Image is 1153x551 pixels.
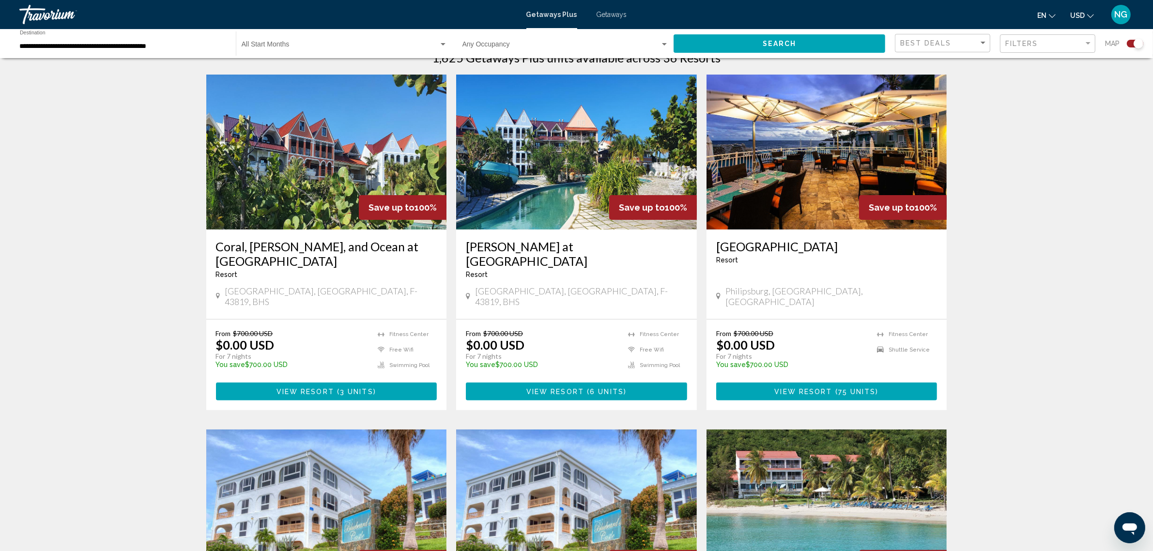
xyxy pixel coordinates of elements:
button: View Resort(3 units) [216,383,437,400]
a: [PERSON_NAME] at [GEOGRAPHIC_DATA] [466,239,687,268]
span: Fitness Center [640,331,679,337]
span: Save up to [369,202,415,213]
img: ii_oys10.jpg [707,75,947,230]
span: Map [1105,37,1120,50]
span: ( ) [584,388,627,396]
span: From [216,329,231,337]
span: Best Deals [900,39,951,47]
span: View Resort [526,388,584,396]
span: NG [1115,10,1128,19]
span: [GEOGRAPHIC_DATA], [GEOGRAPHIC_DATA], F-43819, BHS [225,286,437,307]
a: Coral, [PERSON_NAME], and Ocean at [GEOGRAPHIC_DATA] [216,239,437,268]
div: 100% [359,195,446,220]
p: $0.00 USD [716,337,775,352]
span: Fitness Center [889,331,928,337]
div: 100% [859,195,947,220]
span: Swimming Pool [389,362,430,368]
button: User Menu [1108,4,1134,25]
span: Resort [466,271,488,278]
button: Change currency [1070,8,1094,22]
span: $700.00 USD [483,329,523,337]
span: Free Wifi [389,347,414,353]
span: You save [716,361,746,368]
span: Resort [716,256,738,264]
span: ( ) [334,388,376,396]
span: From [466,329,481,337]
span: USD [1070,12,1085,19]
span: $700.00 USD [734,329,773,337]
span: Resort [216,271,238,278]
span: Free Wifi [640,347,664,353]
span: ( ) [832,388,879,396]
span: Philipsburg, [GEOGRAPHIC_DATA], [GEOGRAPHIC_DATA] [725,286,937,307]
span: en [1037,12,1046,19]
span: Swimming Pool [640,362,680,368]
p: $0.00 USD [466,337,524,352]
span: You save [466,361,495,368]
p: For 7 nights [216,352,369,361]
p: For 7 nights [716,352,868,361]
span: From [716,329,731,337]
button: Filter [1000,34,1095,54]
a: [GEOGRAPHIC_DATA] [716,239,938,254]
img: ii_mtf1.jpg [456,75,697,230]
p: $0.00 USD [216,337,275,352]
span: You save [216,361,246,368]
button: View Resort(6 units) [466,383,687,400]
span: [GEOGRAPHIC_DATA], [GEOGRAPHIC_DATA], F-43819, BHS [475,286,687,307]
div: 100% [609,195,697,220]
span: 6 units [590,388,624,396]
span: Shuttle Service [889,347,930,353]
span: Save up to [619,202,665,213]
button: Search [674,34,885,52]
span: 75 units [838,388,876,396]
mat-select: Sort by [900,39,987,47]
p: $700.00 USD [216,361,369,368]
span: Fitness Center [389,331,429,337]
img: ii_cjr1.jpg [206,75,447,230]
button: Change language [1037,8,1056,22]
a: Getaways [597,11,627,18]
a: Getaways Plus [526,11,577,18]
span: Save up to [869,202,915,213]
iframe: Button to launch messaging window [1114,512,1145,543]
button: View Resort(75 units) [716,383,938,400]
p: For 7 nights [466,352,618,361]
p: $700.00 USD [716,361,868,368]
span: Search [763,40,797,48]
span: $700.00 USD [233,329,273,337]
span: 3 units [340,388,373,396]
span: View Resort [775,388,832,396]
a: Travorium [19,5,517,24]
p: $700.00 USD [466,361,618,368]
span: Filters [1005,40,1038,47]
span: View Resort [277,388,334,396]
